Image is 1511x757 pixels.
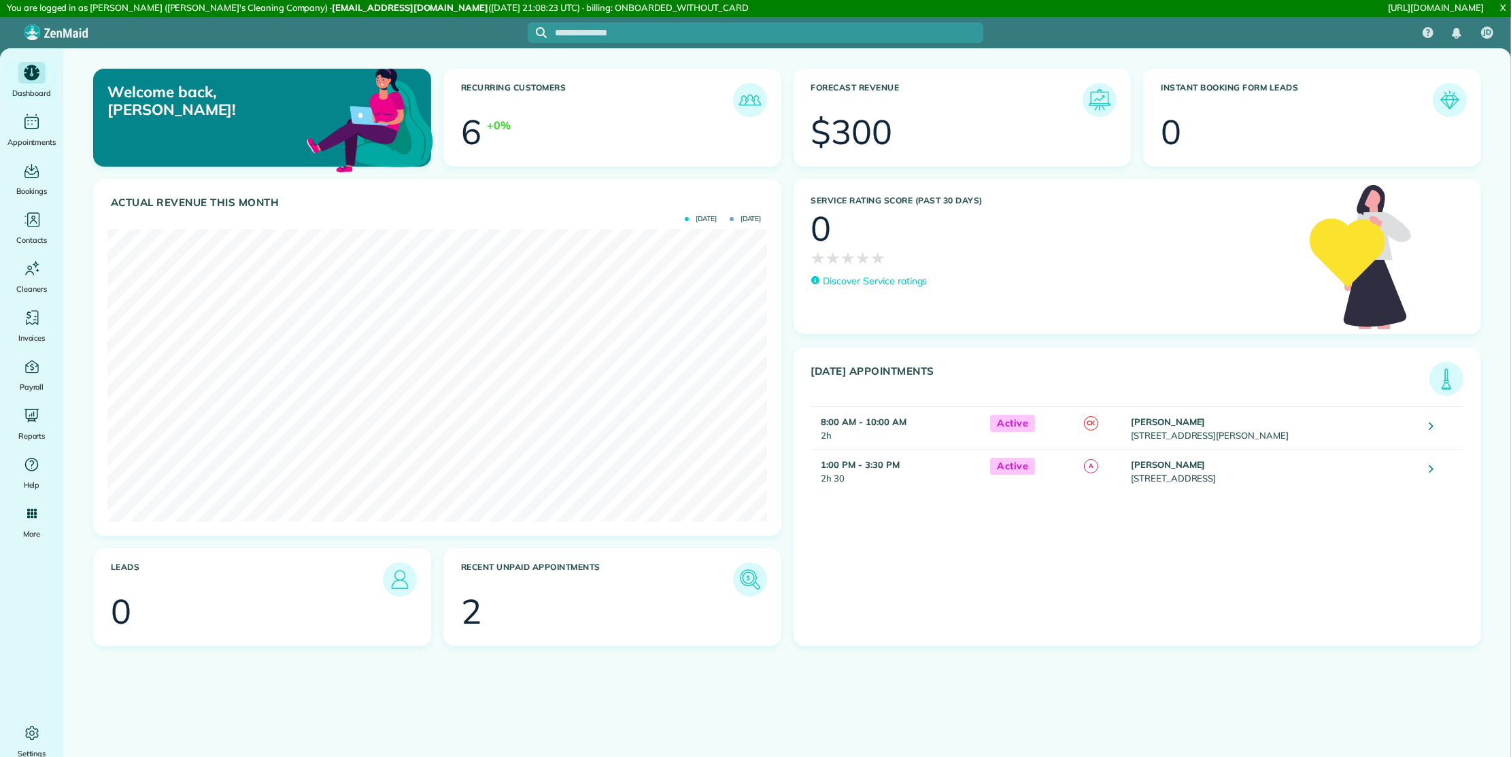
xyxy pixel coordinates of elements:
svg: Focus search [536,27,547,38]
a: Contacts [5,209,58,247]
div: 0 [111,594,131,628]
img: icon_unpaid_appointments-47b8ce3997adf2238b356f14209ab4cced10bd1f174958f3ca8f1d0dd7fffeee.png [736,566,764,593]
td: 2h 30 [811,450,984,492]
h3: Instant Booking Form Leads [1161,83,1433,117]
span: Dashboard [12,86,51,100]
span: Contacts [16,233,47,247]
h3: Recent unpaid appointments [461,562,733,596]
span: Help [24,478,40,492]
span: Bookings [16,184,48,198]
a: Reports [5,405,58,443]
img: icon_forecast_revenue-8c13a41c7ed35a8dcfafea3cbb826a0462acb37728057bba2d056411b612bbbe.png [1086,86,1113,114]
span: JD [1483,27,1491,38]
h3: Recurring Customers [461,83,733,117]
span: Payroll [20,380,44,394]
span: Appointments [7,135,56,149]
span: Reports [18,429,46,443]
nav: Main [1412,17,1511,48]
a: Invoices [5,307,58,345]
p: Discover Service ratings [824,274,928,288]
strong: [EMAIL_ADDRESS][DOMAIN_NAME] [332,2,488,13]
div: 6 [461,115,481,149]
span: ★ [870,246,885,270]
h3: Leads [111,562,383,596]
img: icon_form_leads-04211a6a04a5b2264e4ee56bc0799ec3eb69b7e499cbb523a139df1d13a81ae0.png [1436,86,1463,114]
span: ★ [811,246,826,270]
h3: Service Rating score (past 30 days) [811,196,1297,205]
span: A [1084,459,1098,473]
div: 2 [461,594,481,628]
td: [STREET_ADDRESS][PERSON_NAME] [1127,407,1419,450]
a: Help [5,454,58,492]
span: ★ [855,246,870,270]
a: Payroll [5,356,58,394]
a: Dashboard [5,62,58,100]
span: ★ [841,246,855,270]
div: +0% [487,117,511,133]
a: Discover Service ratings [811,274,928,288]
div: $300 [811,115,893,149]
strong: 1:00 PM - 3:30 PM [821,459,900,470]
td: [STREET_ADDRESS] [1127,450,1419,492]
a: Appointments [5,111,58,149]
span: Cleaners [16,282,47,296]
h3: Actual Revenue this month [111,197,767,209]
a: Bookings [5,160,58,198]
strong: [PERSON_NAME] [1131,459,1206,470]
span: Invoices [18,331,46,345]
a: [URL][DOMAIN_NAME] [1389,2,1484,13]
img: icon_recurring_customers-cf858462ba22bcd05b5a5880d41d6543d210077de5bb9ebc9590e49fd87d84ed.png [736,86,764,114]
img: icon_todays_appointments-901f7ab196bb0bea1936b74009e4eb5ffbc2d2711fa7634e0d609ed5ef32b18b.png [1433,365,1460,392]
div: 0 [1161,115,1181,149]
button: Focus search [528,27,547,38]
p: Welcome back, [PERSON_NAME]! [107,83,324,119]
img: dashboard_welcome-42a62b7d889689a78055ac9021e634bf52bae3f8056760290aed330b23ab8690.png [304,53,436,185]
td: 2h [811,407,984,450]
img: icon_leads-1bed01f49abd5b7fead27621c3d59655bb73ed531f8eeb49469d10e621d6b896.png [386,566,413,593]
span: Active [990,458,1035,475]
span: Active [990,415,1035,432]
strong: 8:00 AM - 10:00 AM [821,416,906,427]
strong: [PERSON_NAME] [1131,416,1206,427]
span: CK [1084,416,1098,431]
span: More [23,527,40,541]
h3: [DATE] Appointments [811,365,1430,396]
span: [DATE] [685,216,717,222]
span: [DATE] [730,216,762,222]
h3: Forecast Revenue [811,83,1083,117]
a: Cleaners [5,258,58,296]
div: Notifications [1442,18,1471,48]
span: ★ [826,246,841,270]
div: 0 [811,212,832,246]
